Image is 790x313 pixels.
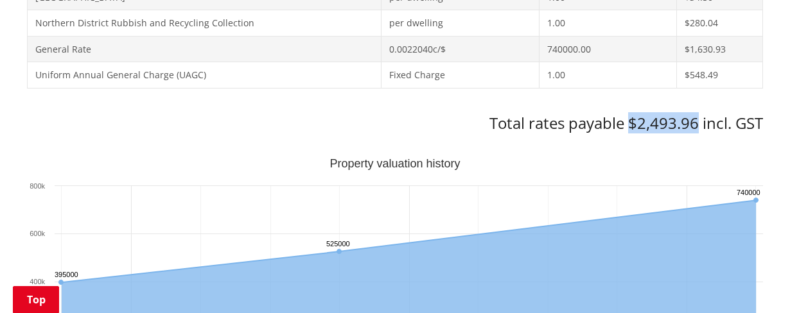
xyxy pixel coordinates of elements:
[382,36,540,62] td: 0.0022040c/$
[676,62,762,89] td: $548.49
[28,10,382,37] td: Northern District Rubbish and Recycling Collection
[737,189,760,196] text: 740000
[731,259,777,305] iframe: Messenger Launcher
[539,62,676,89] td: 1.00
[326,240,350,248] text: 525000
[30,230,45,237] text: 600k
[539,10,676,37] td: 1.00
[27,114,763,133] h3: Total rates payable $2,493.96 incl. GST
[30,182,45,190] text: 800k
[58,280,64,285] path: Sunday, Jun 30, 12:00, 395,000. Capital Value.
[382,10,540,37] td: per dwelling
[329,157,460,170] text: Property valuation history
[13,286,59,313] a: Top
[28,62,382,89] td: Uniform Annual General Charge (UAGC)
[28,36,382,62] td: General Rate
[676,36,762,62] td: $1,630.93
[55,271,78,278] text: 395000
[30,278,45,285] text: 400k
[753,198,759,203] path: Sunday, Jun 30, 12:00, 740,000. Capital Value.
[382,62,540,89] td: Fixed Charge
[676,10,762,37] td: $280.04
[539,36,676,62] td: 740000.00
[337,249,342,254] path: Wednesday, Jun 30, 12:00, 525,000. Capital Value.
